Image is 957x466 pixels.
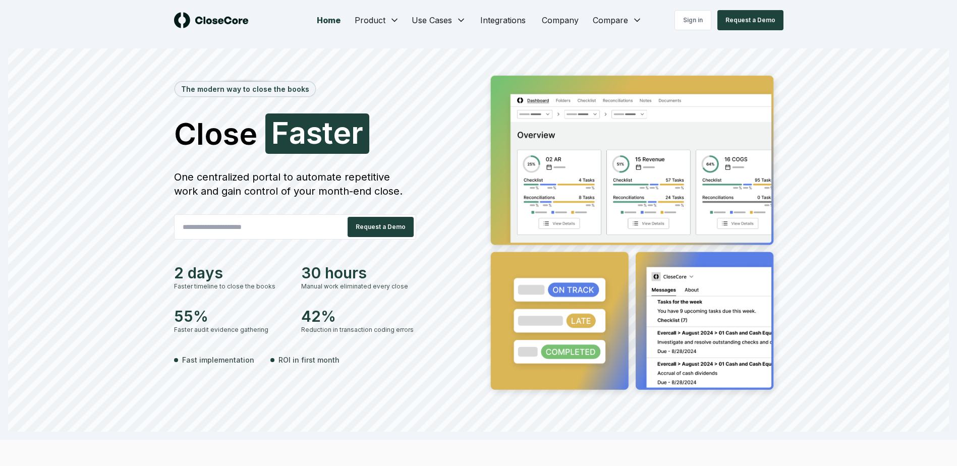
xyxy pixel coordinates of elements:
button: Request a Demo [717,10,783,30]
span: Close [174,119,257,149]
div: Manual work eliminated every close [301,282,416,291]
a: Home [309,10,349,30]
div: 2 days [174,264,289,282]
span: a [289,118,306,148]
button: Use Cases [406,10,472,30]
span: r [351,118,363,148]
button: Product [349,10,406,30]
div: The modern way to close the books [175,82,315,96]
div: Faster audit evidence gathering [174,325,289,334]
span: Product [355,14,385,26]
span: ROI in first month [278,355,340,365]
span: Fast implementation [182,355,254,365]
span: Compare [593,14,628,26]
span: t [322,118,333,148]
div: 30 hours [301,264,416,282]
span: e [333,118,351,148]
div: 55% [174,307,289,325]
span: s [306,118,322,148]
button: Request a Demo [348,217,414,237]
a: Sign in [674,10,711,30]
div: 42% [301,307,416,325]
a: Integrations [472,10,534,30]
button: Compare [587,10,648,30]
a: Company [534,10,587,30]
div: Faster timeline to close the books [174,282,289,291]
div: One centralized portal to automate repetitive work and gain control of your month-end close. [174,170,416,198]
span: F [271,118,289,148]
div: Reduction in transaction coding errors [301,325,416,334]
span: Use Cases [412,14,452,26]
img: logo [174,12,249,28]
img: Jumbotron [483,69,783,400]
